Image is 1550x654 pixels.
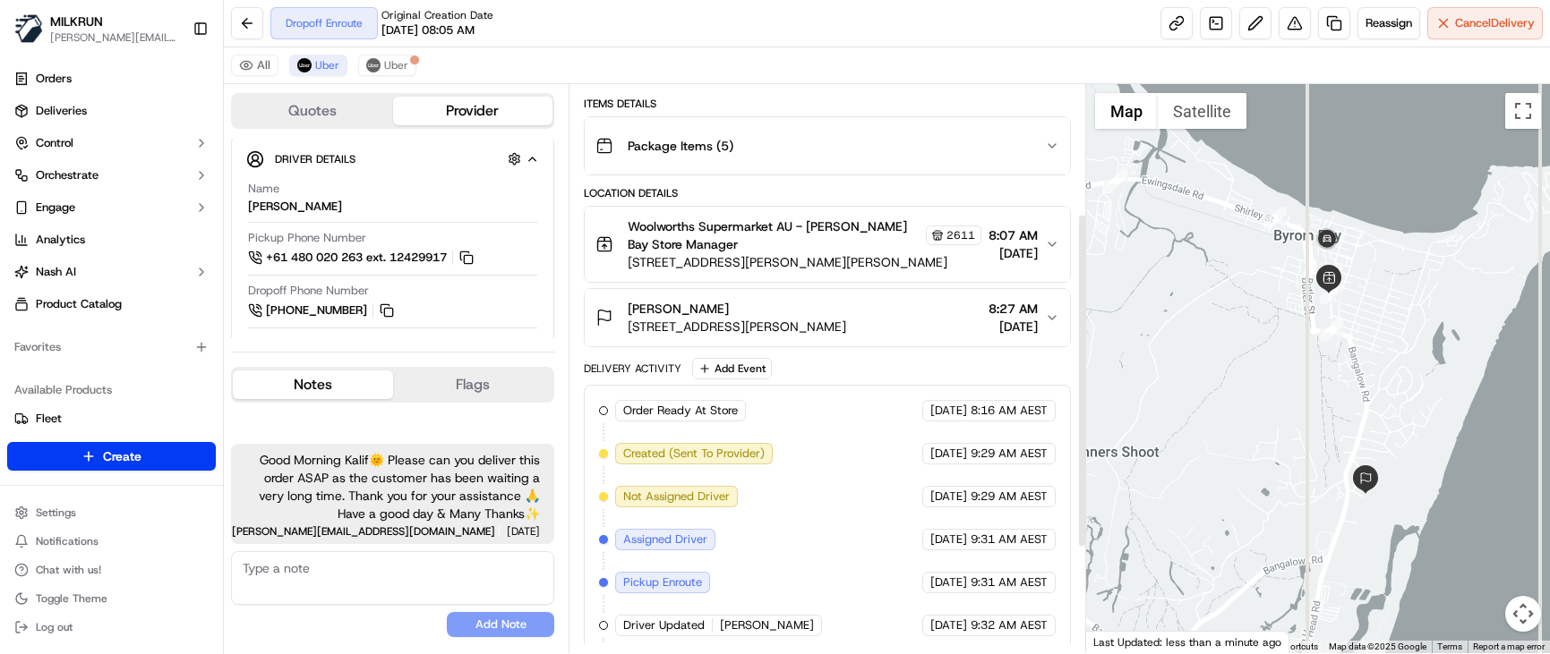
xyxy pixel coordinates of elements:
[1473,641,1545,651] a: Report a map error
[366,58,381,72] img: uber-new-logo.jpeg
[930,403,967,419] span: [DATE]
[7,129,216,157] button: Control
[14,411,209,427] a: Fleet
[585,117,1070,174] button: Package Items (5)
[7,225,216,254] a: Analytics
[248,181,279,197] span: Name
[384,58,408,72] span: Uber
[989,318,1038,335] span: [DATE]
[628,318,846,335] span: [STREET_ADDRESS][PERSON_NAME]
[36,563,101,577] span: Chat with us!
[585,207,1070,282] button: Woolworths Supermarket AU - [PERSON_NAME] Bay Store Manager2611[STREET_ADDRESS][PERSON_NAME][PERS...
[1319,263,1342,286] div: 5
[36,620,73,634] span: Log out
[36,534,98,548] span: Notifications
[50,13,103,30] button: MILKRUN
[7,500,216,525] button: Settings
[248,248,476,268] a: +61 480 020 263 ext. 12429917
[248,301,397,320] a: [PHONE_NUMBER]
[315,58,339,72] span: Uber
[103,447,141,465] span: Create
[36,296,122,312] span: Product Catalog
[507,526,540,537] span: [DATE]
[36,71,72,87] span: Orders
[1505,93,1541,129] button: Toggle fullscreen view
[628,253,981,271] span: [STREET_ADDRESS][PERSON_NAME][PERSON_NAME]
[628,300,729,318] span: [PERSON_NAME]
[930,446,967,462] span: [DATE]
[7,615,216,640] button: Log out
[989,226,1038,244] span: 8:07 AM
[584,361,681,376] div: Delivery Activity
[36,264,76,280] span: Nash AI
[245,451,540,522] span: Good Morning Kalif🌞️ Please can you deliver this order ASAP as the customer has been waiting a ve...
[266,302,367,319] span: [PHONE_NUMBER]
[1320,319,1343,342] div: 3
[1437,641,1462,651] a: Terms (opens in new tab)
[36,167,98,183] span: Orchestrate
[930,531,967,548] span: [DATE]
[628,137,733,155] span: Package Items ( 5 )
[1366,15,1412,31] span: Reassign
[7,161,216,190] button: Orchestrate
[1091,630,1150,653] a: Open this area in Google Maps (opens a new window)
[628,217,922,253] span: Woolworths Supermarket AU - [PERSON_NAME] Bay Store Manager
[289,55,347,76] button: Uber
[7,7,185,50] button: MILKRUNMILKRUN[PERSON_NAME][EMAIL_ADDRESS][DOMAIN_NAME]
[36,103,87,119] span: Deliveries
[989,244,1038,262] span: [DATE]
[393,97,553,125] button: Provider
[971,574,1048,590] span: 9:31 AM AEST
[989,300,1038,318] span: 8:27 AM
[971,531,1048,548] span: 9:31 AM AEST
[1427,7,1543,39] button: CancelDelivery
[623,531,707,548] span: Assigned Driver
[623,446,765,462] span: Created (Sent To Provider)
[1086,631,1289,653] div: Last Updated: less than a minute ago
[930,488,967,505] span: [DATE]
[7,290,216,319] a: Product Catalog
[585,289,1070,346] button: [PERSON_NAME][STREET_ADDRESS][PERSON_NAME]8:27 AM[DATE]
[692,358,772,379] button: Add Event
[381,8,493,22] span: Original Creation Date
[246,144,539,174] button: Driver Details
[36,411,62,427] span: Fleet
[14,14,43,43] img: MILKRUN
[930,617,967,633] span: [DATE]
[233,97,393,125] button: Quotes
[584,186,1071,200] div: Location Details
[971,403,1048,419] span: 8:16 AM AEST
[1158,93,1246,129] button: Show satellite imagery
[36,505,76,520] span: Settings
[623,403,738,419] span: Order Ready At Store
[7,193,216,222] button: Engage
[623,488,730,505] span: Not Assigned Driver
[7,529,216,554] button: Notifications
[1095,93,1158,129] button: Show street map
[248,335,265,352] span: Tip
[1455,15,1535,31] span: Cancel Delivery
[1091,630,1150,653] img: Google
[275,152,355,166] span: Driver Details
[7,442,216,471] button: Create
[930,574,967,590] span: [DATE]
[358,55,416,76] button: Uber
[971,617,1048,633] span: 9:32 AM AEST
[1505,596,1541,632] button: Map camera controls
[7,376,216,404] div: Available Products
[946,228,975,242] span: 2611
[971,446,1048,462] span: 9:29 AM AEST
[623,617,705,633] span: Driver Updated
[233,370,393,399] button: Notes
[297,58,312,72] img: uber-new-logo.jpeg
[248,283,369,299] span: Dropoff Phone Number
[623,574,702,590] span: Pickup Enroute
[7,557,216,582] button: Chat with us!
[1357,7,1420,39] button: Reassign
[266,250,447,266] span: +61 480 020 263 ext. 12429917
[381,22,475,38] span: [DATE] 08:05 AM
[7,333,216,361] div: Favorites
